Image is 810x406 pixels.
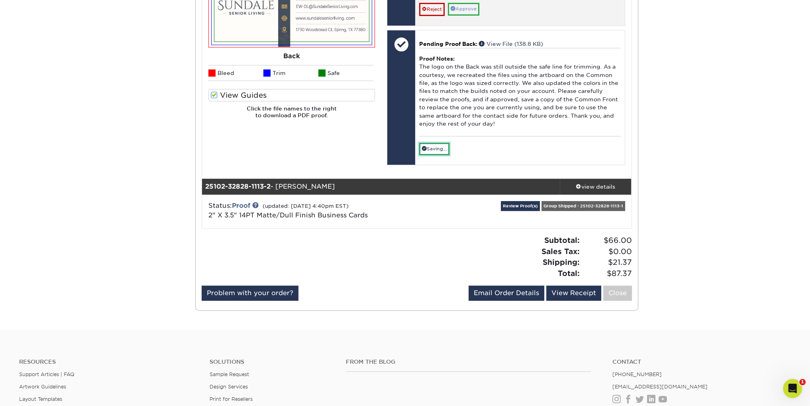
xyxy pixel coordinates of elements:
h4: Resources [19,359,198,365]
a: Contact [612,359,791,365]
a: Approve [448,3,479,15]
div: Group Shipped - 25102-32828-1113-1 [541,201,625,211]
small: (updated: [DATE] 4:40pm EST) [263,203,349,209]
span: $0.00 [582,246,632,257]
a: Proof [232,202,250,209]
strong: Shipping: [543,258,580,266]
a: Review Proof(s) [501,201,540,211]
strong: Subtotal: [544,236,580,244]
a: Sample Request [210,371,249,377]
span: Pending Proof Back: [419,41,477,47]
span: $21.37 [582,257,632,268]
a: Design Services [210,384,248,390]
a: View Receipt [546,286,601,301]
label: View Guides [208,89,375,101]
a: view details [560,179,632,195]
li: Trim [263,65,318,81]
a: View File (138.8 KB) [479,41,543,47]
iframe: Intercom live chat [783,379,802,398]
a: Problem with your order? [202,286,298,301]
strong: Sales Tax: [541,247,580,256]
a: [PHONE_NUMBER] [612,371,662,377]
div: Status: [202,201,488,220]
a: Saving... [419,143,449,155]
strong: Total: [558,269,580,278]
h6: Click the file names to the right to download a PDF proof. [208,105,375,125]
a: Close [603,286,632,301]
strong: 25102-32828-1113-2 [205,183,271,190]
a: 2" X 3.5" 14PT Matte/Dull Finish Business Cards [208,211,368,219]
div: view details [560,183,632,191]
a: Print for Resellers [210,396,253,402]
span: $66.00 [582,235,632,246]
strong: Proof Notes: [419,55,455,62]
h4: From the Blog [346,359,591,365]
a: [EMAIL_ADDRESS][DOMAIN_NAME] [612,384,708,390]
div: - [PERSON_NAME] [202,179,560,195]
a: Support Articles | FAQ [19,371,75,377]
h4: Solutions [210,359,333,365]
li: Bleed [208,65,263,81]
a: Reject [419,3,445,16]
div: The logo on the Back was still outside the safe line for trimming. As a courtesy, we recreated th... [419,48,620,136]
li: Safe [318,65,373,81]
div: Back [208,47,375,65]
span: $87.37 [582,268,632,279]
a: Email Order Details [469,286,544,301]
span: 1 [799,379,806,385]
